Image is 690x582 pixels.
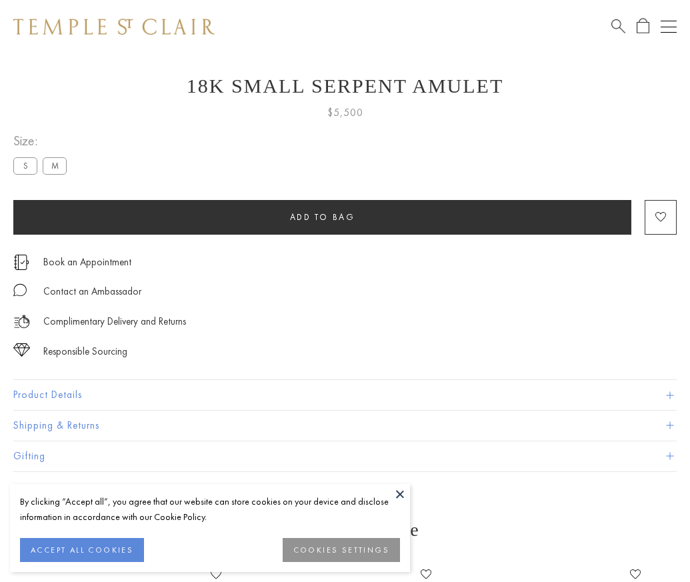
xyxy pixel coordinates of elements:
[13,19,215,35] img: Temple St. Clair
[13,75,677,97] h1: 18K Small Serpent Amulet
[637,18,649,35] a: Open Shopping Bag
[13,200,631,235] button: Add to bag
[290,211,355,223] span: Add to bag
[13,380,677,410] button: Product Details
[13,255,29,270] img: icon_appointment.svg
[43,157,67,174] label: M
[661,19,677,35] button: Open navigation
[20,538,144,562] button: ACCEPT ALL COOKIES
[13,157,37,174] label: S
[43,283,141,300] div: Contact an Ambassador
[611,18,625,35] a: Search
[20,494,400,525] div: By clicking “Accept all”, you agree that our website can store cookies on your device and disclos...
[13,313,30,330] img: icon_delivery.svg
[327,104,363,121] span: $5,500
[283,538,400,562] button: COOKIES SETTINGS
[13,441,677,471] button: Gifting
[43,313,186,330] p: Complimentary Delivery and Returns
[13,411,677,441] button: Shipping & Returns
[13,283,27,297] img: MessageIcon-01_2.svg
[43,255,131,269] a: Book an Appointment
[13,130,72,152] span: Size:
[43,343,127,360] div: Responsible Sourcing
[13,343,30,357] img: icon_sourcing.svg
